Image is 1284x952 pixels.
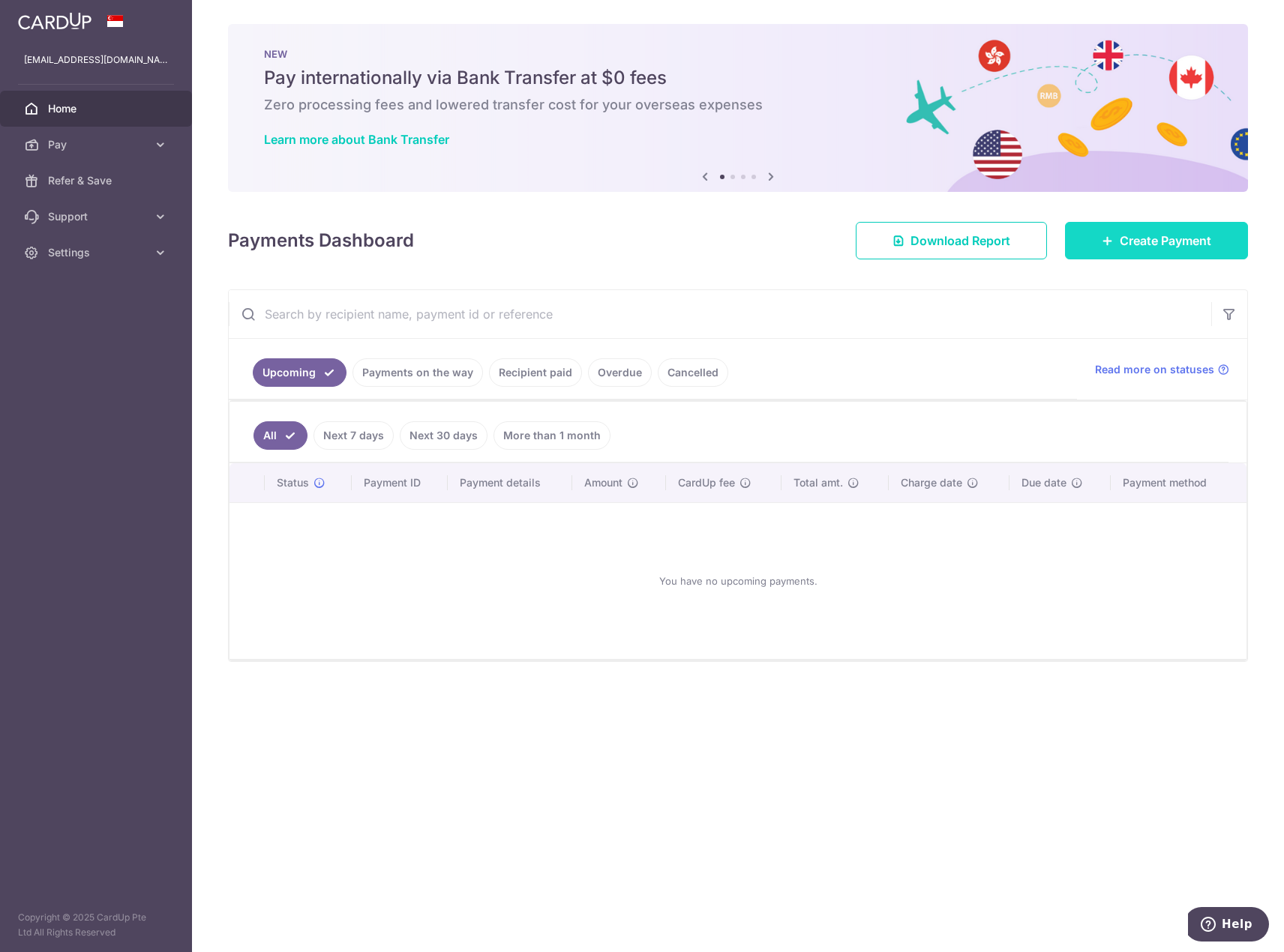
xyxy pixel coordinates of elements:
a: Create Payment [1065,222,1248,259]
a: Upcoming [253,358,346,387]
a: Cancelled [658,358,728,387]
span: Amount [584,475,622,490]
input: Search by recipient name, payment id or reference [229,290,1211,338]
span: Due date [1021,475,1066,490]
a: Overdue [588,358,652,387]
th: Payment ID [352,463,448,502]
span: Settings [48,245,147,260]
span: Download Report [910,232,1010,250]
th: Payment method [1111,463,1246,502]
span: Refer & Save [48,173,147,188]
span: Pay [48,137,147,152]
span: CardUp fee [678,475,735,490]
div: You have no upcoming payments. [247,515,1228,647]
span: Status [277,475,309,490]
a: Learn more about Bank Transfer [264,132,449,147]
a: Next 7 days [313,421,394,450]
h5: Pay internationally via Bank Transfer at $0 fees [264,66,1212,90]
h4: Payments Dashboard [228,227,414,254]
img: Bank transfer banner [228,24,1248,192]
span: Create Payment [1120,232,1211,250]
a: All [253,421,307,450]
span: Total amt. [793,475,843,490]
a: Next 30 days [400,421,487,450]
span: Charge date [901,475,962,490]
span: Home [48,101,147,116]
p: NEW [264,48,1212,60]
span: Support [48,209,147,224]
img: CardUp [18,12,91,30]
p: [EMAIL_ADDRESS][DOMAIN_NAME] [24,52,168,67]
a: Recipient paid [489,358,582,387]
a: Payments on the way [352,358,483,387]
h6: Zero processing fees and lowered transfer cost for your overseas expenses [264,96,1212,114]
span: Read more on statuses [1095,362,1214,377]
iframe: Opens a widget where you can find more information [1188,907,1269,945]
th: Payment details [448,463,572,502]
a: Read more on statuses [1095,362,1229,377]
a: Download Report [856,222,1047,259]
a: More than 1 month [493,421,610,450]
